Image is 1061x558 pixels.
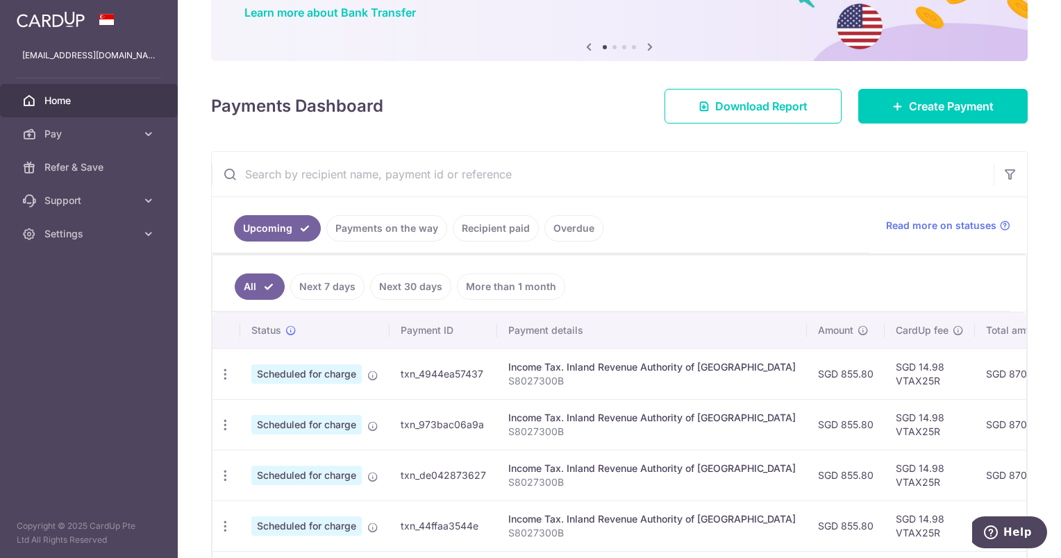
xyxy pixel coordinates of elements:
span: Download Report [715,98,808,115]
div: Income Tax. Inland Revenue Authority of [GEOGRAPHIC_DATA] [508,360,796,374]
span: Total amt. [986,323,1032,337]
a: Create Payment [858,89,1028,124]
a: Recipient paid [453,215,539,242]
a: Overdue [544,215,603,242]
td: txn_4944ea57437 [390,348,497,399]
div: Income Tax. Inland Revenue Authority of [GEOGRAPHIC_DATA] [508,462,796,475]
td: SGD 870.78 [975,500,1058,551]
span: Create Payment [909,98,994,115]
iframe: Opens a widget where you can find more information [972,516,1047,551]
span: Scheduled for charge [251,364,362,384]
th: Payment ID [390,312,497,348]
a: Next 7 days [290,273,365,300]
a: Next 30 days [370,273,451,300]
td: txn_973bac06a9a [390,399,497,450]
p: S8027300B [508,374,796,388]
span: Scheduled for charge [251,466,362,485]
a: All [235,273,285,300]
td: SGD 14.98 VTAX25R [885,500,975,551]
td: txn_de042873627 [390,450,497,500]
div: Income Tax. Inland Revenue Authority of [GEOGRAPHIC_DATA] [508,512,796,526]
span: Settings [44,227,136,241]
td: SGD 870.78 [975,348,1058,399]
a: Learn more about Bank Transfer [244,6,416,19]
td: SGD 855.80 [807,450,885,500]
span: Pay [44,127,136,141]
td: SGD 14.98 VTAX25R [885,450,975,500]
span: Amount [818,323,853,337]
a: Read more on statuses [886,219,1010,232]
td: txn_44ffaa3544e [390,500,497,551]
p: S8027300B [508,526,796,540]
td: SGD 14.98 VTAX25R [885,348,975,399]
td: SGD 855.80 [807,500,885,551]
th: Payment details [497,312,807,348]
span: Scheduled for charge [251,415,362,434]
td: SGD 870.78 [975,399,1058,450]
span: Home [44,94,136,108]
span: Status [251,323,281,337]
span: Support [44,194,136,208]
p: [EMAIL_ADDRESS][DOMAIN_NAME] [22,49,156,62]
div: Income Tax. Inland Revenue Authority of [GEOGRAPHIC_DATA] [508,411,796,425]
p: S8027300B [508,425,796,439]
span: Read more on statuses [886,219,996,232]
a: Download Report [665,89,842,124]
img: CardUp [17,11,85,28]
a: Payments on the way [326,215,447,242]
h4: Payments Dashboard [211,94,383,119]
td: SGD 855.80 [807,399,885,450]
span: CardUp fee [896,323,949,337]
a: Upcoming [234,215,321,242]
td: SGD 870.78 [975,450,1058,500]
input: Search by recipient name, payment id or reference [212,152,994,196]
a: More than 1 month [457,273,565,300]
span: Refer & Save [44,160,136,174]
td: SGD 855.80 [807,348,885,399]
td: SGD 14.98 VTAX25R [885,399,975,450]
p: S8027300B [508,475,796,489]
span: Scheduled for charge [251,516,362,536]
